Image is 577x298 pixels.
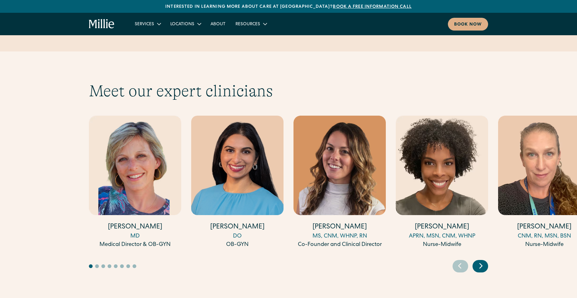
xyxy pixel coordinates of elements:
[293,232,386,241] div: MS, CNM, WHNP, RN
[396,232,488,241] div: APRN, MSN, CNM, WHNP
[396,116,488,250] div: 4 / 17
[191,116,284,249] a: [PERSON_NAME]DOOB-GYN
[95,264,99,268] button: Go to slide 2
[89,264,93,268] button: Go to slide 1
[191,241,284,249] div: OB-GYN
[293,241,386,249] div: Co-Founder and Clinical Director
[191,232,284,241] div: DO
[396,223,488,232] h4: [PERSON_NAME]
[170,21,194,28] div: Locations
[89,223,181,232] h4: [PERSON_NAME]
[396,241,488,249] div: Nurse-Midwife
[293,116,386,250] div: 3 / 17
[293,116,386,249] a: [PERSON_NAME]MS, CNM, WHNP, RNCo-Founder and Clinical Director
[89,116,181,249] a: [PERSON_NAME]MDMedical Director & OB-GYN
[101,264,105,268] button: Go to slide 3
[191,223,284,232] h4: [PERSON_NAME]
[454,22,482,28] div: Book now
[333,5,411,9] a: Book a free information call
[89,19,115,29] a: home
[114,264,118,268] button: Go to slide 5
[235,21,260,28] div: Resources
[396,116,488,249] a: [PERSON_NAME]APRN, MSN, CNM, WHNPNurse-Midwife
[453,260,468,272] div: Previous slide
[135,21,154,28] div: Services
[230,19,271,29] div: Resources
[133,264,136,268] button: Go to slide 8
[89,241,181,249] div: Medical Director & OB-GYN
[120,264,124,268] button: Go to slide 6
[89,81,488,101] h2: Meet our expert clinicians
[473,260,488,272] div: Next slide
[89,232,181,241] div: MD
[108,264,111,268] button: Go to slide 4
[448,18,488,31] a: Book now
[89,116,181,250] div: 1 / 17
[191,116,284,250] div: 2 / 17
[126,264,130,268] button: Go to slide 7
[293,223,386,232] h4: [PERSON_NAME]
[165,19,206,29] div: Locations
[130,19,165,29] div: Services
[206,19,230,29] a: About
